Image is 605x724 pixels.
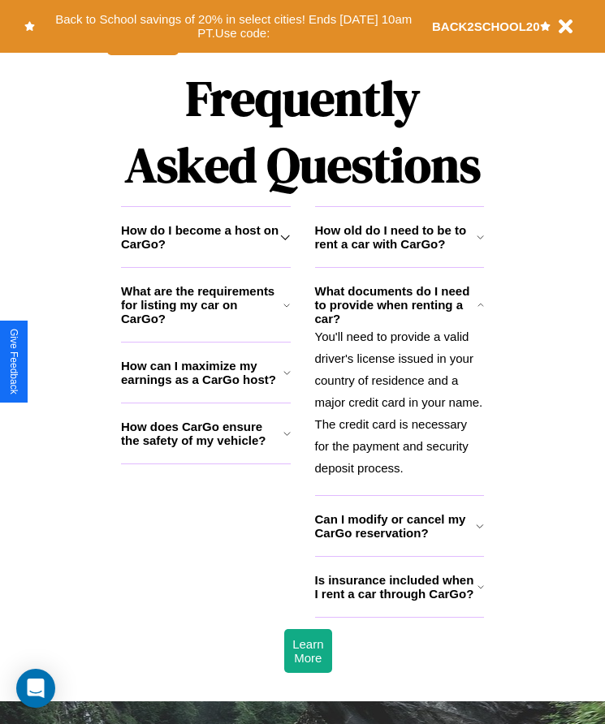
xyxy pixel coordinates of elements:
[121,223,280,251] h3: How do I become a host on CarGo?
[35,8,432,45] button: Back to School savings of 20% in select cities! Ends [DATE] 10am PT.Use code:
[315,223,477,251] h3: How old do I need to be to rent a car with CarGo?
[315,325,485,479] p: You'll need to provide a valid driver's license issued in your country of residence and a major c...
[284,629,331,673] button: Learn More
[315,284,478,325] h3: What documents do I need to provide when renting a car?
[121,359,283,386] h3: How can I maximize my earnings as a CarGo host?
[121,57,484,206] h1: Frequently Asked Questions
[121,420,283,447] h3: How does CarGo ensure the safety of my vehicle?
[315,573,478,601] h3: Is insurance included when I rent a car through CarGo?
[8,329,19,394] div: Give Feedback
[315,512,477,540] h3: Can I modify or cancel my CarGo reservation?
[432,19,540,33] b: BACK2SCHOOL20
[16,669,55,708] div: Open Intercom Messenger
[121,284,283,325] h3: What are the requirements for listing my car on CarGo?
